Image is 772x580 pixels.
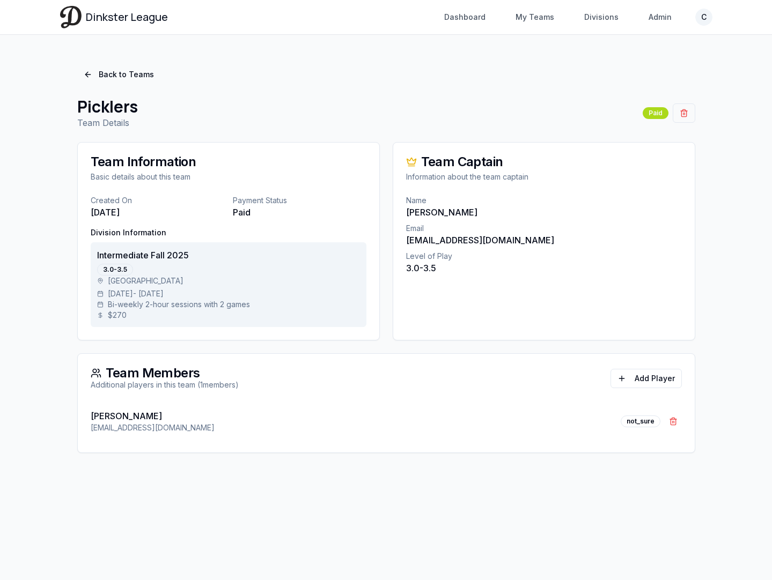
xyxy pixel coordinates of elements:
a: Divisions [578,8,625,27]
p: [PERSON_NAME] [91,410,215,422]
a: My Teams [509,8,561,27]
div: Team Captain [406,155,682,168]
p: [EMAIL_ADDRESS][DOMAIN_NAME] [406,234,682,247]
div: not_sure [621,415,660,427]
a: Back to Teams [77,65,160,84]
button: C [695,9,712,26]
div: $ 270 [97,310,360,321]
button: Add Player [611,369,682,388]
a: Admin [642,8,678,27]
span: Dinkster League [86,10,168,25]
h1: Picklers [77,97,138,116]
div: Basic details about this team [91,172,366,182]
p: Division Information [91,227,366,238]
p: [EMAIL_ADDRESS][DOMAIN_NAME] [91,422,215,433]
div: Paid [643,107,668,119]
a: Dinkster League [60,6,168,28]
p: Created On [91,195,224,206]
p: Name [406,195,682,206]
span: [DATE] - [DATE] [108,288,164,299]
img: Dinkster [60,6,82,28]
div: Additional players in this team ( 1 members) [91,380,239,390]
p: Paid [233,206,366,219]
div: Team Information [91,155,366,168]
div: Team Members [91,367,239,380]
p: Intermediate Fall 2025 [97,249,360,262]
span: Bi-weekly 2-hour sessions with 2 games [108,299,250,310]
a: Dashboard [438,8,492,27]
div: Information about the team captain [406,172,682,182]
p: Team Details [77,116,138,129]
iframe: chat widget [722,532,756,564]
p: Level of Play [406,251,682,262]
p: 3.0-3.5 [406,262,682,274]
span: [GEOGRAPHIC_DATA] [108,276,183,286]
p: Email [406,223,682,234]
p: Payment Status [233,195,366,206]
p: [DATE] [91,206,224,219]
div: 3.0-3.5 [97,264,133,276]
p: [PERSON_NAME] [406,206,682,219]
